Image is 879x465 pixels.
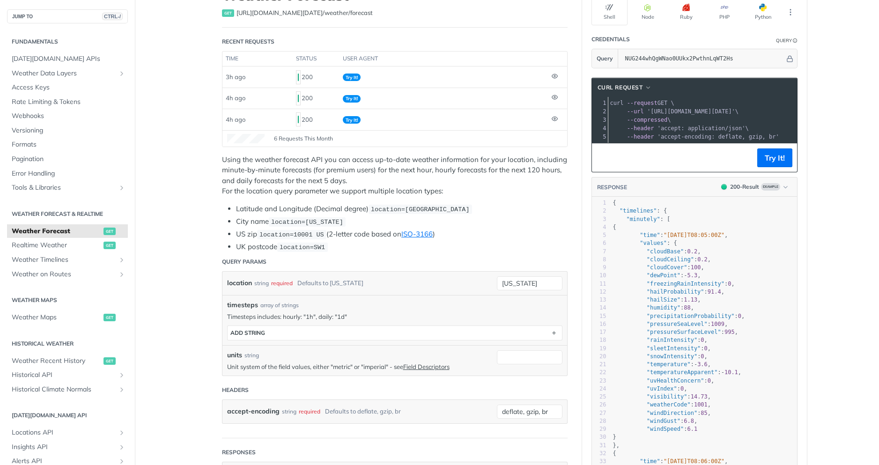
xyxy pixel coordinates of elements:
span: "windDirection" [647,410,697,416]
p: Timesteps includes: hourly: "1h", daily: "1d" [227,312,562,321]
div: 16 [592,320,606,328]
span: Access Keys [12,83,126,92]
span: "humidity" [647,304,680,311]
button: Show subpages for Weather Data Layers [118,70,126,77]
span: : , [613,385,687,392]
span: 6.1 [687,426,697,432]
button: ADD string [228,326,562,340]
span: 3.6 [697,361,708,368]
h2: Weather Forecast & realtime [7,210,128,218]
span: : [613,426,698,432]
button: Hide [785,54,795,63]
span: --url [627,108,644,115]
a: Historical Climate NormalsShow subpages for Historical Climate Normals [7,383,128,397]
span: 0 [701,353,704,360]
div: string [282,405,296,418]
a: Weather Forecastget [7,224,128,238]
div: 8 [592,256,606,264]
span: { [613,450,616,457]
span: "uvIndex" [647,385,677,392]
div: 13 [592,296,606,304]
span: "snowIntensity" [647,353,697,360]
div: 23 [592,377,606,385]
p: Using the weather forecast API you can access up-to-date weather information for your location, i... [222,155,568,197]
canvas: Line Graph [227,134,265,143]
div: 3 [592,215,606,223]
a: [DATE][DOMAIN_NAME] APIs [7,52,128,66]
a: Weather Data LayersShow subpages for Weather Data Layers [7,66,128,81]
span: 1009 [711,321,724,327]
a: Versioning [7,124,128,138]
button: JUMP TOCTRL-/ [7,9,128,23]
li: City name [236,216,568,227]
li: US zip (2-letter code based on ) [236,229,568,240]
span: location=[US_STATE] [271,219,343,226]
span: Weather on Routes [12,270,116,279]
span: : { [613,207,667,214]
div: array of strings [260,301,299,310]
div: 2 [592,107,608,116]
div: 28 [592,417,606,425]
span: : , [613,313,745,319]
a: Error Handling [7,167,128,181]
span: [DATE][DOMAIN_NAME] APIs [12,54,126,64]
span: 6 Requests This Month [274,134,333,143]
span: "[DATE]T08:06:00Z" [664,458,724,465]
span: : [ [613,216,671,222]
span: Weather Timelines [12,255,116,265]
span: '[URL][DOMAIN_NAME][DATE]' [647,108,735,115]
div: 18 [592,336,606,344]
input: apikey [620,49,785,68]
span: 200 [298,74,299,81]
span: : , [613,458,728,465]
a: Field Descriptors [403,363,450,370]
span: 4h ago [226,94,245,102]
span: 0 [738,313,741,319]
span: "time" [640,458,660,465]
a: Weather Mapsget [7,310,128,325]
div: QueryInformation [776,37,798,44]
span: "values" [640,240,667,246]
span: "sleetIntensity" [647,345,701,352]
span: 'accept-encoding: deflate, gzip, br' [657,133,779,140]
div: Defaults to deflate, gzip, br [325,405,401,418]
a: Realtime Weatherget [7,238,128,252]
h2: Fundamentals [7,37,128,46]
div: 2 [592,207,606,215]
span: "precipitationProbability" [647,313,735,319]
span: \ [610,108,739,115]
span: : , [613,272,701,279]
span: - [684,272,687,279]
span: Weather Recent History [12,356,101,366]
span: 3h ago [226,73,245,81]
a: Webhooks [7,109,128,123]
div: 17 [592,328,606,336]
span: Formats [12,140,126,149]
div: 5 [592,133,608,141]
span: CTRL-/ [102,13,123,20]
span: : , [613,377,715,384]
span: "temperature" [647,361,691,368]
div: Headers [222,386,249,394]
span: 100 [691,264,701,271]
span: "freezingRainIntensity" [647,280,724,287]
span: Try It! [343,95,361,103]
span: location=SW1 [280,244,325,251]
span: "pressureSeaLevel" [647,321,708,327]
span: \ [610,117,671,123]
div: 5 [592,231,606,239]
button: Show subpages for Locations API [118,429,126,436]
span: : , [613,393,711,400]
button: Show subpages for Alerts API [118,458,126,465]
div: required [271,276,293,290]
span: Weather Forecast [12,227,101,236]
span: "cloudCover" [647,264,687,271]
span: 200 [298,95,299,102]
span: - [721,369,724,376]
div: 11 [592,280,606,288]
span: "visibility" [647,393,687,400]
span: Pagination [12,155,126,164]
a: Weather Recent Historyget [7,354,128,368]
button: 200200-ResultExample [716,182,792,192]
span: : , [613,296,701,303]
